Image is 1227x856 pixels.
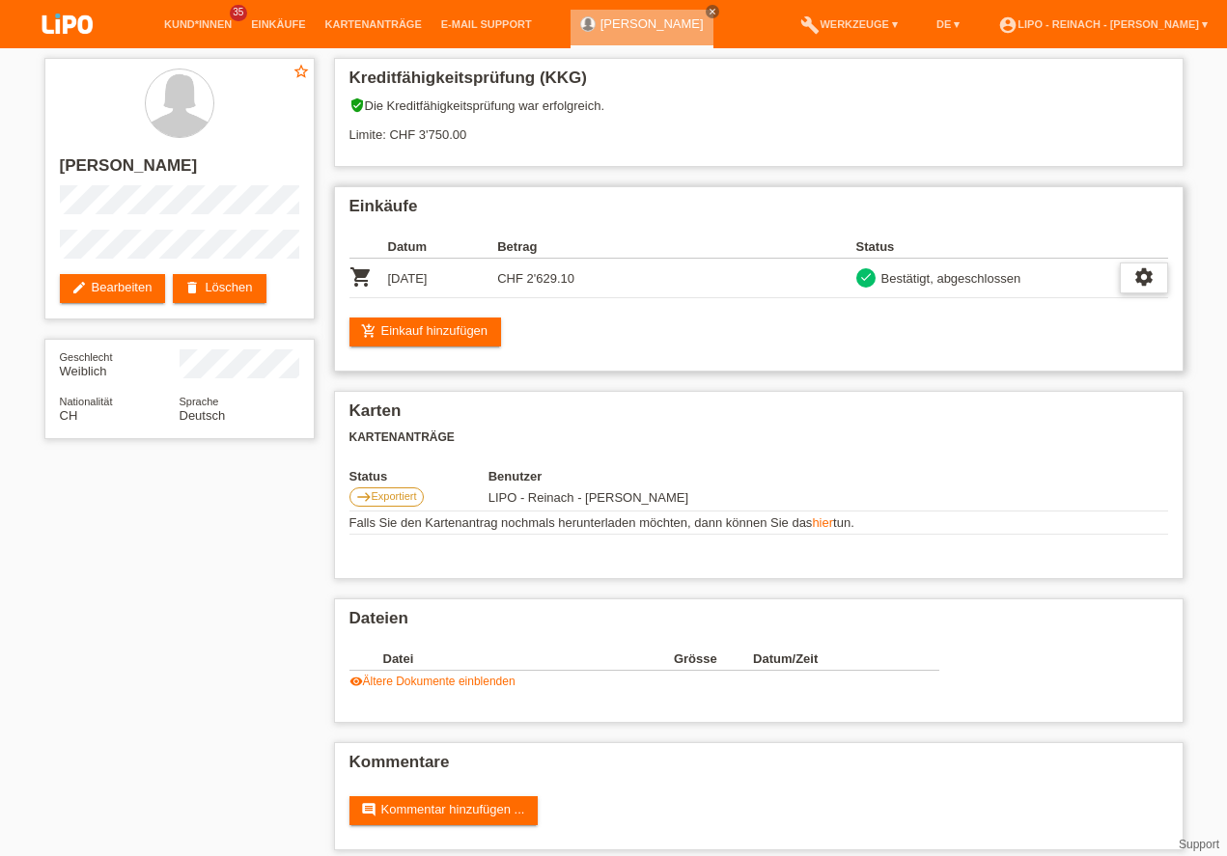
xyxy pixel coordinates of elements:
a: visibilityÄltere Dokumente einblenden [349,675,516,688]
a: buildWerkzeuge ▾ [791,18,907,30]
a: deleteLöschen [173,274,265,303]
a: Einkäufe [241,18,315,30]
div: Bestätigt, abgeschlossen [876,268,1021,289]
div: Die Kreditfähigkeitsprüfung war erfolgreich. Limite: CHF 3'750.00 [349,97,1168,156]
a: Kund*innen [154,18,241,30]
td: [DATE] [388,259,498,298]
span: Schweiz [60,408,78,423]
i: account_circle [998,15,1018,35]
i: verified_user [349,97,365,113]
a: add_shopping_cartEinkauf hinzufügen [349,318,502,346]
a: [PERSON_NAME] [600,16,704,31]
i: east [356,489,372,505]
i: POSP00026094 [349,265,373,289]
span: 07.08.2025 [488,490,688,505]
i: add_shopping_cart [361,323,376,339]
i: build [800,15,820,35]
a: Kartenanträge [316,18,432,30]
i: star_border [293,63,310,80]
span: Deutsch [180,408,226,423]
span: Geschlecht [60,351,113,363]
h2: Dateien [349,609,1168,638]
i: check [859,270,873,284]
h2: Karten [349,401,1168,430]
a: E-Mail Support [432,18,542,30]
a: DE ▾ [927,18,969,30]
i: visibility [349,675,363,688]
h3: Kartenanträge [349,430,1168,445]
th: Status [856,235,1120,259]
th: Status [349,469,488,483]
i: edit [71,280,87,295]
a: star_border [293,63,310,83]
span: Nationalität [60,396,113,407]
td: Falls Sie den Kartenantrag nochmals herunterladen möchten, dann können Sie das tun. [349,511,1168,535]
a: hier [812,515,833,530]
span: Exportiert [372,490,417,502]
th: Datum/Zeit [753,648,911,671]
i: settings [1133,266,1155,288]
i: delete [184,280,200,295]
span: 35 [230,5,247,21]
a: account_circleLIPO - Reinach - [PERSON_NAME] ▾ [989,18,1217,30]
div: Weiblich [60,349,180,378]
i: comment [361,802,376,817]
h2: Kreditfähigkeitsprüfung (KKG) [349,69,1168,97]
th: Grösse [674,648,753,671]
a: commentKommentar hinzufügen ... [349,796,539,825]
span: Sprache [180,396,219,407]
h2: Einkäufe [349,197,1168,226]
a: close [706,5,719,18]
h2: [PERSON_NAME] [60,156,299,185]
th: Datum [388,235,498,259]
th: Betrag [497,235,607,259]
a: LIPO pay [19,40,116,54]
a: editBearbeiten [60,274,166,303]
th: Datei [383,648,674,671]
a: Support [1179,838,1219,851]
th: Benutzer [488,469,816,483]
h2: Kommentare [349,753,1168,782]
td: CHF 2'629.10 [497,259,607,298]
i: close [708,7,717,16]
